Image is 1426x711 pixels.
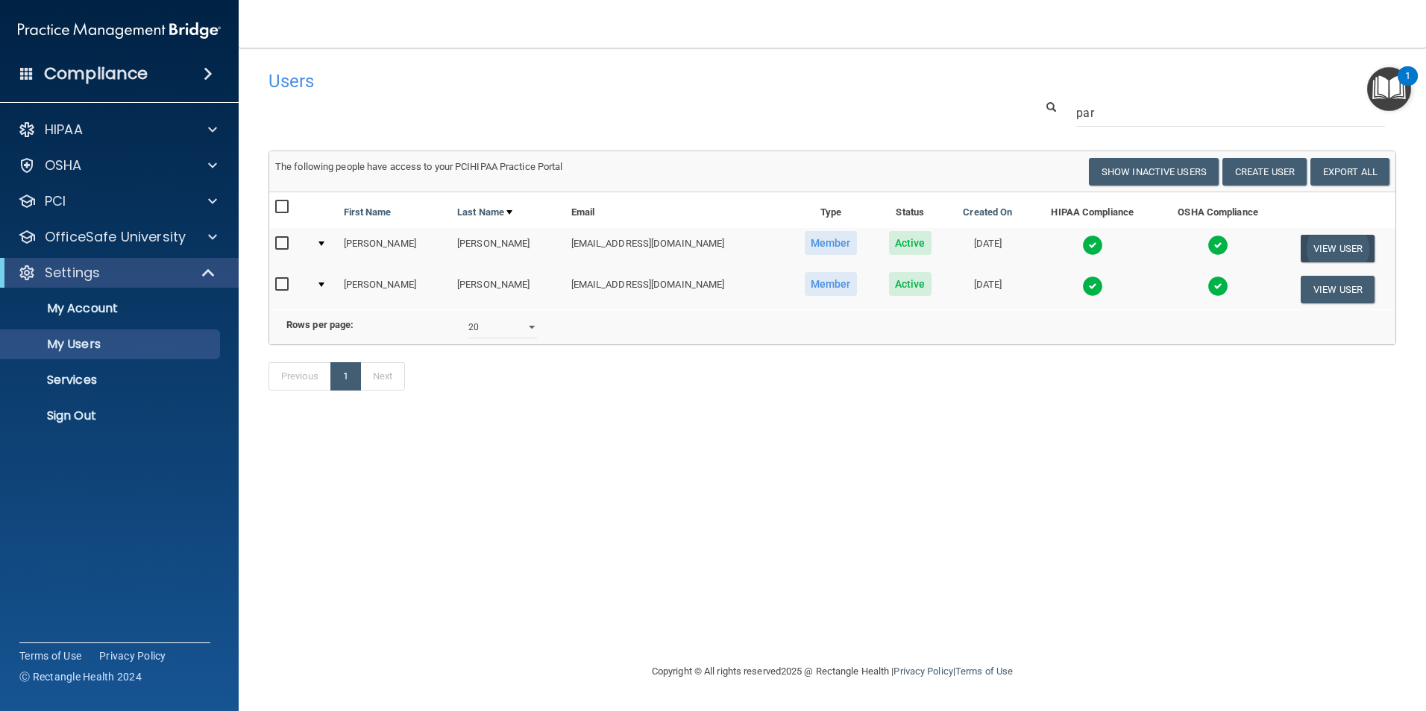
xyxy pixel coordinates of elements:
[18,264,216,282] a: Settings
[1301,235,1375,262] button: View User
[99,648,166,663] a: Privacy Policy
[44,63,148,84] h4: Compliance
[1222,158,1307,186] button: Create User
[805,272,857,296] span: Member
[1207,235,1228,256] img: tick.e7d51cea.svg
[268,72,917,91] h4: Users
[18,228,217,246] a: OfficeSafe University
[330,362,361,391] a: 1
[1405,76,1410,95] div: 1
[18,16,221,45] img: PMB logo
[560,648,1105,695] div: Copyright © All rights reserved 2025 @ Rectangle Health | |
[1301,276,1375,303] button: View User
[268,362,331,391] a: Previous
[275,161,563,172] span: The following people have access to your PCIHIPAA Practice Portal
[45,228,186,246] p: OfficeSafe University
[565,228,788,269] td: [EMAIL_ADDRESS][DOMAIN_NAME]
[1168,605,1408,665] iframe: Drift Widget Chat Controller
[338,269,452,309] td: [PERSON_NAME]
[946,269,1028,309] td: [DATE]
[893,666,952,677] a: Privacy Policy
[451,269,565,309] td: [PERSON_NAME]
[565,269,788,309] td: [EMAIL_ADDRESS][DOMAIN_NAME]
[1156,192,1280,228] th: OSHA Compliance
[1029,192,1156,228] th: HIPAA Compliance
[873,192,946,228] th: Status
[1207,276,1228,297] img: tick.e7d51cea.svg
[344,203,392,221] a: First Name
[805,231,857,255] span: Member
[19,669,142,684] span: Ⓒ Rectangle Health 2024
[889,272,932,296] span: Active
[10,373,213,388] p: Services
[946,228,1028,269] td: [DATE]
[45,192,66,210] p: PCI
[360,362,405,391] a: Next
[565,192,788,228] th: Email
[10,408,213,423] p: Sign Out
[45,121,83,139] p: HIPAA
[1082,235,1103,256] img: tick.e7d51cea.svg
[457,203,512,221] a: Last Name
[18,192,217,210] a: PCI
[788,192,873,228] th: Type
[286,319,354,330] b: Rows per page:
[19,648,81,663] a: Terms of Use
[338,228,452,269] td: [PERSON_NAME]
[1076,99,1385,127] input: Search
[1310,158,1389,186] a: Export All
[18,157,217,174] a: OSHA
[1082,276,1103,297] img: tick.e7d51cea.svg
[45,264,100,282] p: Settings
[451,228,565,269] td: [PERSON_NAME]
[45,157,82,174] p: OSHA
[18,121,217,139] a: HIPAA
[955,666,1013,677] a: Terms of Use
[10,301,213,316] p: My Account
[10,337,213,352] p: My Users
[963,203,1012,221] a: Created On
[1089,158,1219,186] button: Show Inactive Users
[1367,67,1411,111] button: Open Resource Center, 1 new notification
[889,231,932,255] span: Active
